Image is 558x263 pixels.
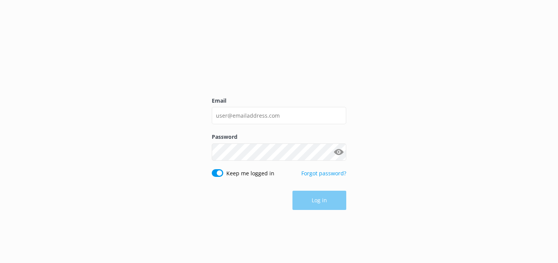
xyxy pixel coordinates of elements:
[301,170,346,177] a: Forgot password?
[212,97,346,105] label: Email
[212,107,346,124] input: user@emailaddress.com
[226,169,274,178] label: Keep me logged in
[331,144,346,160] button: Show password
[212,133,346,141] label: Password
